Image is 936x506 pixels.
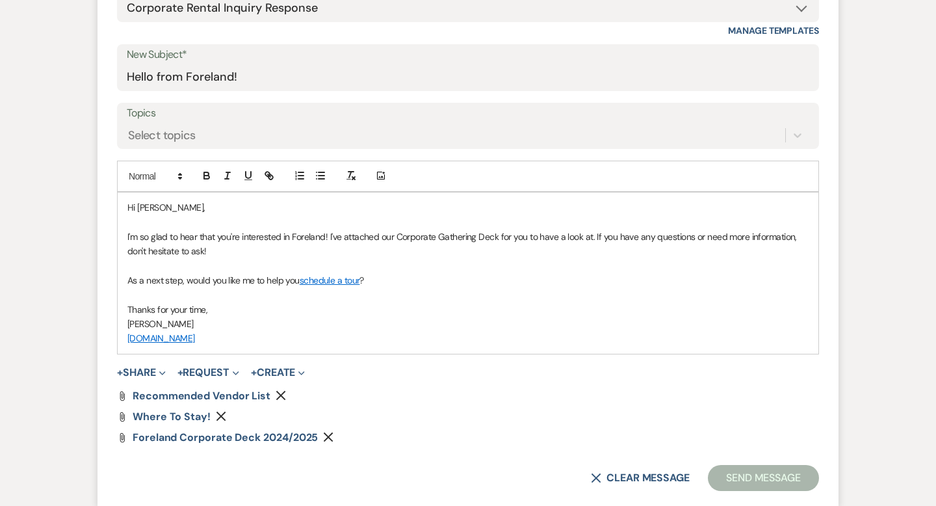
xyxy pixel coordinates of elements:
[133,431,318,444] span: Foreland Corporate Deck 2024/2025
[133,410,211,423] span: Where to stay!
[127,46,809,64] label: New Subject*
[127,273,809,287] p: As a next step, would you like me to help you ?
[300,274,360,286] a: schedule a tour
[177,367,239,378] button: Request
[127,302,809,317] p: Thanks for your time,
[133,389,270,403] span: Recommended Vendor List
[117,367,123,378] span: +
[708,465,819,491] button: Send Message
[251,367,257,378] span: +
[133,412,211,422] a: Where to stay!
[127,317,809,331] p: [PERSON_NAME]
[127,200,809,215] p: Hi [PERSON_NAME],
[117,367,166,378] button: Share
[127,332,195,344] a: [DOMAIN_NAME]
[251,367,305,378] button: Create
[591,473,690,483] button: Clear message
[127,230,809,259] p: I'm so glad to hear that you're interested in Foreland! I've attached our Corporate Gathering Dec...
[133,433,318,443] a: Foreland Corporate Deck 2024/2025
[177,367,183,378] span: +
[728,25,819,36] a: Manage Templates
[127,104,809,123] label: Topics
[133,391,270,401] a: Recommended Vendor List
[128,126,196,144] div: Select topics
